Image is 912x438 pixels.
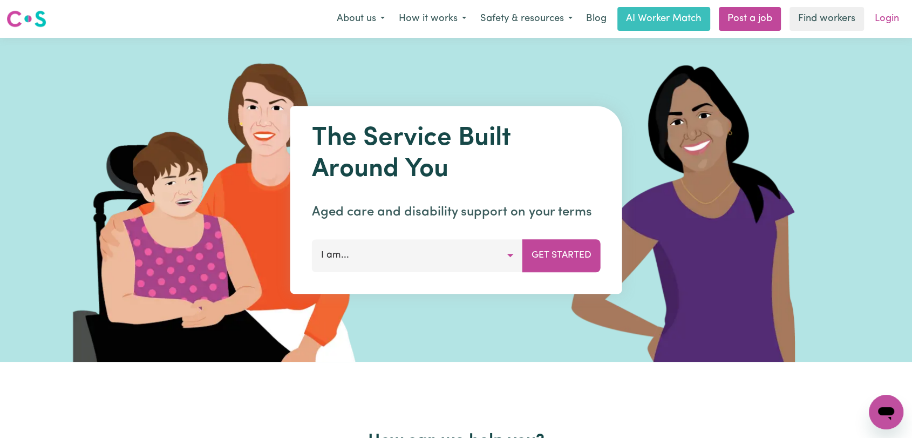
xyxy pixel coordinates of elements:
a: Login [868,7,906,31]
button: I am... [312,239,523,272]
a: Post a job [719,7,781,31]
a: Blog [580,7,613,31]
a: Careseekers logo [6,6,46,31]
img: Careseekers logo [6,9,46,29]
a: Find workers [790,7,864,31]
button: About us [330,8,392,30]
a: AI Worker Match [617,7,710,31]
button: Safety & resources [473,8,580,30]
button: Get Started [522,239,601,272]
iframe: Button to launch messaging window [869,395,903,429]
p: Aged care and disability support on your terms [312,203,601,222]
h1: The Service Built Around You [312,123,601,185]
button: How it works [392,8,473,30]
